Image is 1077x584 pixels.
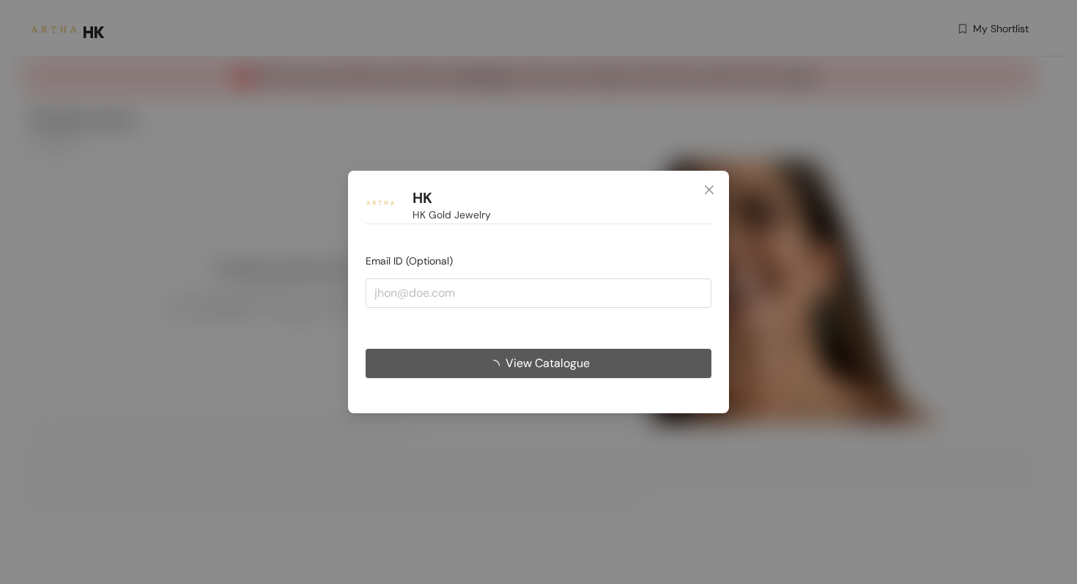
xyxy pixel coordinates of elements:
h1: HK [412,189,432,207]
img: Buyer Portal [366,188,395,218]
button: View Catalogue [366,349,711,378]
button: Close [689,171,729,210]
span: close [703,184,715,196]
span: Email ID (Optional) [366,254,453,267]
input: jhon@doe.com [366,278,711,308]
span: loading [488,360,506,372]
span: View Catalogue [506,354,590,372]
span: HK Gold Jewelry [412,207,491,223]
